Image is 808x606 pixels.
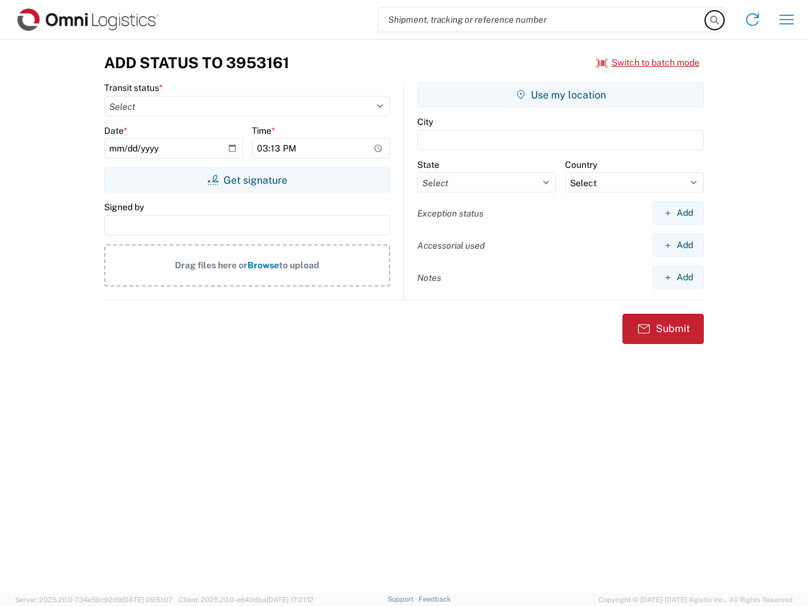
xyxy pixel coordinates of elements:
[417,208,484,219] label: Exception status
[419,595,451,603] a: Feedback
[15,596,173,603] span: Server: 2025.20.0-734e5bc92d9
[179,596,314,603] span: Client: 2025.20.0-e640dba
[104,167,390,193] button: Get signature
[622,314,704,344] button: Submit
[653,234,704,257] button: Add
[417,159,439,170] label: State
[122,596,173,603] span: [DATE] 09:51:07
[653,201,704,225] button: Add
[266,596,314,603] span: [DATE] 17:21:12
[417,272,441,283] label: Notes
[104,125,128,136] label: Date
[653,266,704,289] button: Add
[597,52,699,73] button: Switch to batch mode
[417,116,433,128] label: City
[252,125,275,136] label: Time
[247,260,279,270] span: Browse
[104,201,144,213] label: Signed by
[104,54,289,72] h3: Add Status to 3953161
[417,240,485,251] label: Accessorial used
[598,594,793,605] span: Copyright © [DATE]-[DATE] Agistix Inc., All Rights Reserved
[175,260,247,270] span: Drag files here or
[417,82,704,107] button: Use my location
[104,82,163,93] label: Transit status
[388,595,419,603] a: Support
[279,260,319,270] span: to upload
[379,8,706,32] input: Shipment, tracking or reference number
[565,159,597,170] label: Country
